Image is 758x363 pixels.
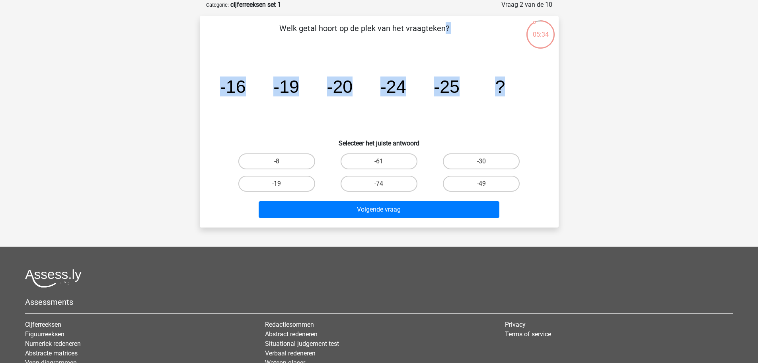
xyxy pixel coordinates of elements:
[273,77,299,96] tspan: -19
[212,133,546,147] h6: Selecteer het juiste antwoord
[25,340,81,347] a: Numeriek redeneren
[25,269,82,288] img: Assessly logo
[25,297,733,307] h5: Assessments
[443,176,520,192] label: -49
[505,330,551,338] a: Terms of service
[380,77,406,96] tspan: -24
[25,330,64,338] a: Figuurreeksen
[25,321,61,328] a: Cijferreeksen
[25,349,78,357] a: Abstracte matrices
[206,2,229,8] small: Categorie:
[443,153,520,169] label: -30
[434,77,460,96] tspan: -25
[505,321,526,328] a: Privacy
[265,321,314,328] a: Redactiesommen
[495,77,505,96] tspan: ?
[341,153,417,169] label: -61
[265,340,339,347] a: Situational judgement test
[259,201,499,218] button: Volgende vraag
[526,20,555,39] div: 05:34
[265,349,316,357] a: Verbaal redeneren
[220,77,246,96] tspan: -16
[238,153,315,169] label: -8
[341,176,417,192] label: -74
[238,176,315,192] label: -19
[212,22,516,46] p: Welk getal hoort op de plek van het vraagteken?
[230,1,281,8] strong: cijferreeksen set 1
[265,330,318,338] a: Abstract redeneren
[327,77,353,96] tspan: -20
